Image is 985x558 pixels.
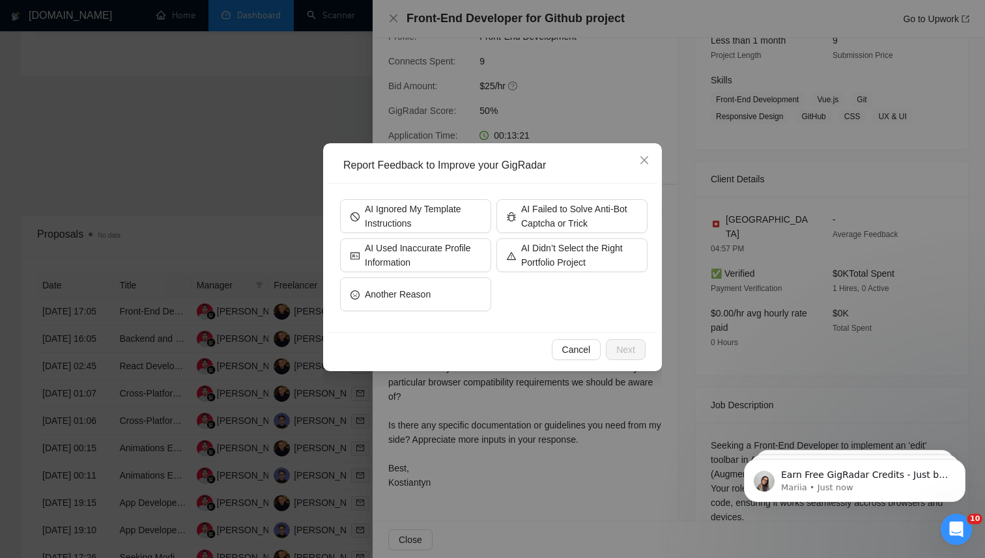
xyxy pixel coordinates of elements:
[941,514,972,545] iframe: Intercom live chat
[496,199,648,233] button: bugAI Failed to Solve Anti-Bot Captcha or Trick
[340,277,491,311] button: frownAnother Reason
[521,202,637,230] span: AI Failed to Solve Anti-Bot Captcha or Trick
[365,287,431,301] span: Another Reason
[606,339,646,360] button: Next
[350,211,360,221] span: stop
[724,432,985,523] iframe: Intercom notifications message
[343,158,651,173] div: Report Feedback to Improve your GigRadar
[507,250,516,260] span: warning
[350,250,360,260] span: idcard
[350,289,360,299] span: frown
[340,199,491,233] button: stopAI Ignored My Template Instructions
[340,238,491,272] button: idcardAI Used Inaccurate Profile Information
[365,241,481,270] span: AI Used Inaccurate Profile Information
[552,339,601,360] button: Cancel
[496,238,648,272] button: warningAI Didn’t Select the Right Portfolio Project
[521,241,637,270] span: AI Didn’t Select the Right Portfolio Project
[627,143,662,178] button: Close
[365,202,481,230] span: AI Ignored My Template Instructions
[967,514,982,524] span: 10
[562,342,591,357] span: Cancel
[639,155,650,165] span: close
[507,211,516,221] span: bug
